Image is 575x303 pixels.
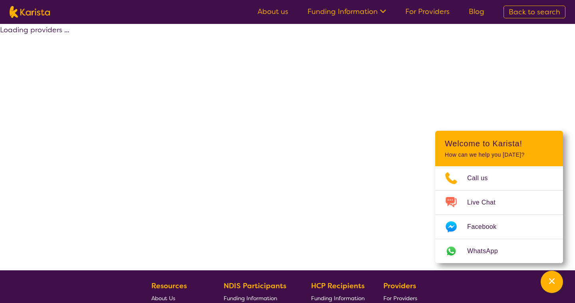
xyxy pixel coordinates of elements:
[383,281,416,291] b: Providers
[469,7,484,16] a: Blog
[504,6,565,18] a: Back to search
[445,151,553,158] p: How can we help you [DATE]?
[509,7,560,17] span: Back to search
[10,6,50,18] img: Karista logo
[224,281,286,291] b: NDIS Participants
[435,131,563,263] div: Channel Menu
[311,281,365,291] b: HCP Recipients
[151,281,187,291] b: Resources
[307,7,386,16] a: Funding Information
[435,239,563,263] a: Web link opens in a new tab.
[224,295,277,302] span: Funding Information
[445,139,553,148] h2: Welcome to Karista!
[151,295,175,302] span: About Us
[383,295,417,302] span: For Providers
[467,221,506,233] span: Facebook
[467,172,498,184] span: Call us
[405,7,450,16] a: For Providers
[467,197,505,209] span: Live Chat
[435,166,563,263] ul: Choose channel
[311,295,365,302] span: Funding Information
[541,271,563,293] button: Channel Menu
[467,245,508,257] span: WhatsApp
[258,7,288,16] a: About us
